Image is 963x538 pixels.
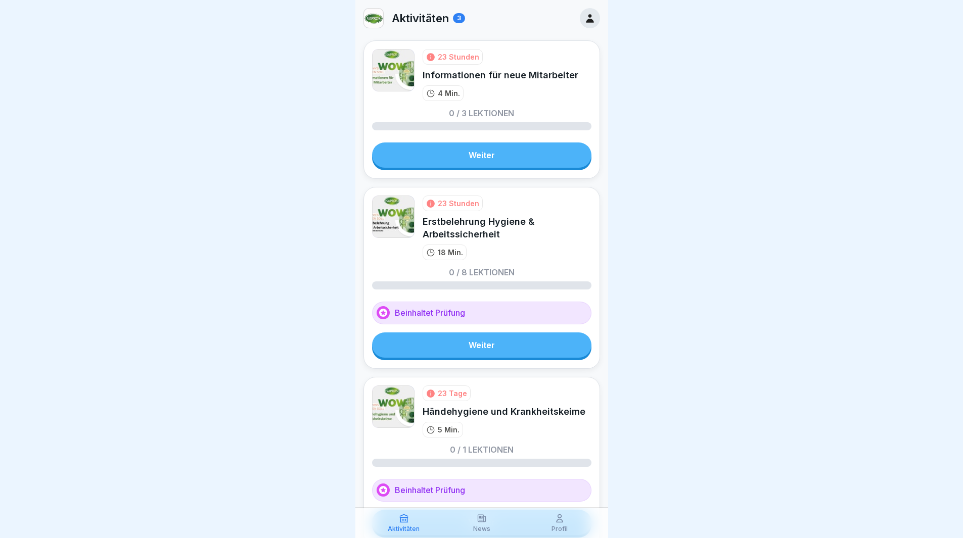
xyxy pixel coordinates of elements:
[372,142,591,168] a: Weiter
[453,13,465,23] div: 3
[473,525,490,532] p: News
[372,49,415,91] img: vnd1rps7wleblvloh3xch0f4.png
[438,388,467,399] div: 23 Tage
[438,424,460,435] p: 5 Min.
[372,302,591,324] div: Beinhaltet Prüfung
[372,479,591,502] div: Beinhaltet Prüfung
[438,88,460,99] p: 4 Min.
[438,198,479,209] div: 23 Stunden
[423,69,578,81] div: Informationen für neue Mitarbeiter
[450,446,514,454] p: 0 / 1 Lektionen
[423,405,585,418] div: Händehygiene und Krankheitskeime
[392,12,449,25] p: Aktivitäten
[372,195,415,238] img: pkq2tt5k3ouzq565y6vdjv60.png
[552,525,568,532] p: Profil
[438,247,463,258] p: 18 Min.
[423,215,591,240] div: Erstbelehrung Hygiene & Arbeitssicherheit
[364,9,383,28] img: kf7i1i887rzam0di2wc6oekd.png
[372,332,591,358] a: Weiter
[372,385,415,428] img: ga3wyt3nnjtsrpp1e520vwss.png
[438,52,479,62] div: 23 Stunden
[449,109,514,117] p: 0 / 3 Lektionen
[388,525,420,532] p: Aktivitäten
[449,268,515,276] p: 0 / 8 Lektionen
